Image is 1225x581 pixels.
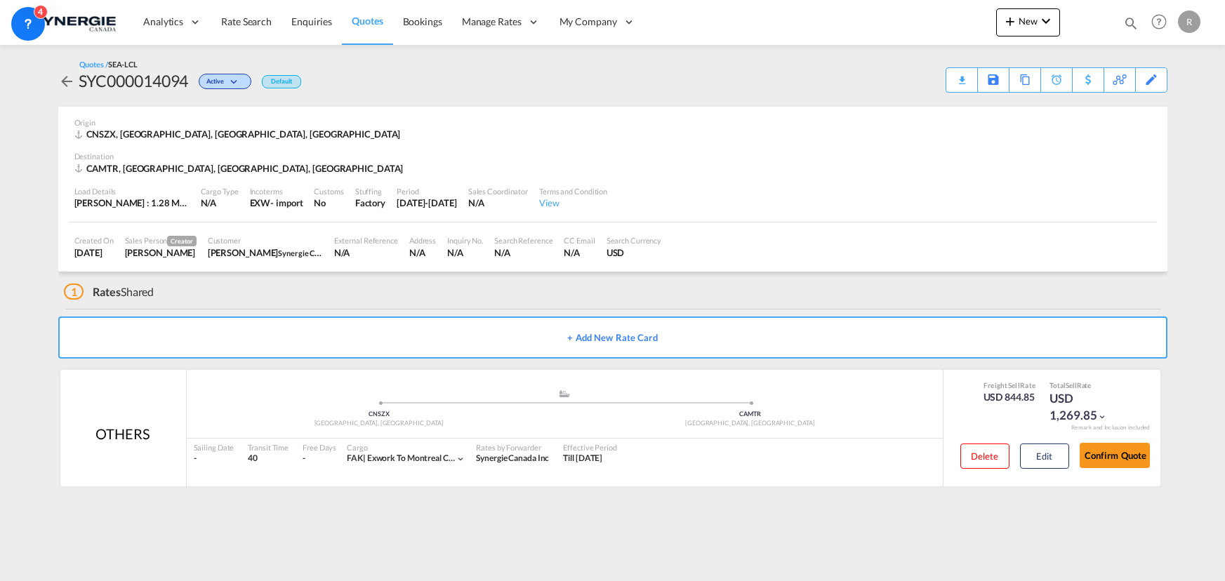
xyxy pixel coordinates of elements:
[462,15,522,29] span: Manage Rates
[1147,10,1178,35] div: Help
[74,151,1151,161] div: Destination
[86,128,401,140] span: CNSZX, [GEOGRAPHIC_DATA], [GEOGRAPHIC_DATA], [GEOGRAPHIC_DATA]
[201,186,239,196] div: Cargo Type
[1008,381,1020,389] span: Sell
[476,453,549,465] div: Synergie Canada Inc
[74,128,404,140] div: CNSZX, Shenzhen, GD, Europe
[227,79,244,86] md-icon: icon-chevron-down
[476,442,549,453] div: Rates by Forwarder
[206,77,227,91] span: Active
[347,453,456,465] div: exwork to montreal cfs/74ctns/1280kgs/5.41cbm/joy athletic club
[334,235,398,246] div: External Reference
[201,196,239,209] div: N/A
[539,186,607,196] div: Terms and Condition
[494,235,552,246] div: Search Reference
[1097,412,1107,422] md-icon: icon-chevron-down
[11,507,60,560] iframe: Chat
[167,236,196,246] span: Creator
[303,453,305,465] div: -
[563,442,616,453] div: Effective Period
[960,443,1009,469] button: Delete
[194,410,565,419] div: CNSZX
[607,235,662,246] div: Search Currency
[74,235,114,246] div: Created On
[1147,10,1171,34] span: Help
[270,196,303,209] div: - import
[1178,11,1200,33] div: R
[74,196,190,209] div: [PERSON_NAME] : 1.28 MT | Volumetric Wt : 5.41 CBM | Chargeable Wt : 5.41 W/M
[409,246,436,259] div: N/A
[79,69,189,92] div: SYC000014094
[1002,13,1019,29] md-icon: icon-plus 400-fg
[984,380,1036,390] div: Freight Rate
[208,246,323,259] div: Marie Anick Fortin
[984,390,1036,404] div: USD 844.85
[564,235,595,246] div: CC Email
[468,186,528,196] div: Sales Coordinator
[564,246,595,259] div: N/A
[447,246,483,259] div: N/A
[978,68,1009,92] div: Save As Template
[539,196,607,209] div: View
[74,246,114,259] div: 15 Aug 2025
[564,419,936,428] div: [GEOGRAPHIC_DATA], [GEOGRAPHIC_DATA]
[1066,381,1077,389] span: Sell
[250,196,271,209] div: EXW
[476,453,549,463] span: Synergie Canada Inc
[314,196,343,209] div: No
[1002,15,1054,27] span: New
[1038,13,1054,29] md-icon: icon-chevron-down
[352,15,383,27] span: Quotes
[314,186,343,196] div: Customs
[1123,15,1139,31] md-icon: icon-magnify
[953,70,970,81] md-icon: icon-download
[278,247,336,258] span: Synergie Canada
[188,69,255,92] div: Change Status Here
[607,246,662,259] div: USD
[447,235,483,246] div: Inquiry No.
[1123,15,1139,36] div: icon-magnify
[556,390,573,397] md-icon: assets/icons/custom/ship-fill.svg
[79,59,138,69] div: Quotes /SEA-LCL
[125,235,197,246] div: Sales Person
[363,453,366,463] span: |
[953,68,970,81] div: Quote PDF is not available at this time
[74,117,1151,128] div: Origin
[74,162,407,175] div: CAMTR, Montreal, QC, Americas
[64,283,84,300] span: 1
[1049,390,1120,424] div: USD 1,269.85
[355,186,385,196] div: Stuffing
[248,442,289,453] div: Transit Time
[93,285,121,298] span: Rates
[996,8,1060,36] button: icon-plus 400-fgNewicon-chevron-down
[194,419,565,428] div: [GEOGRAPHIC_DATA], [GEOGRAPHIC_DATA]
[74,186,190,196] div: Load Details
[21,6,116,38] img: 1f56c880d42311ef80fc7dca854c8e59.png
[64,284,154,300] div: Shared
[194,442,234,453] div: Sailing Date
[468,196,528,209] div: N/A
[1080,443,1150,468] button: Confirm Quote
[397,196,457,209] div: 31 Aug 2025
[347,453,367,463] span: FAK
[403,15,442,27] span: Bookings
[194,453,234,465] div: -
[303,442,336,453] div: Free Days
[563,453,602,463] span: Till [DATE]
[143,15,183,29] span: Analytics
[355,196,385,209] div: Factory Stuffing
[397,186,457,196] div: Period
[1020,443,1069,469] button: Edit
[125,246,197,259] div: Rosa Ho
[494,246,552,259] div: N/A
[564,410,936,419] div: CAMTR
[1061,424,1160,432] div: Remark and Inclusion included
[456,454,465,464] md-icon: icon-chevron-down
[291,15,332,27] span: Enquiries
[58,69,79,92] div: icon-arrow-left
[1049,380,1120,390] div: Total Rate
[250,186,303,196] div: Incoterms
[95,424,150,443] div: OTHERS
[248,453,289,465] div: 40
